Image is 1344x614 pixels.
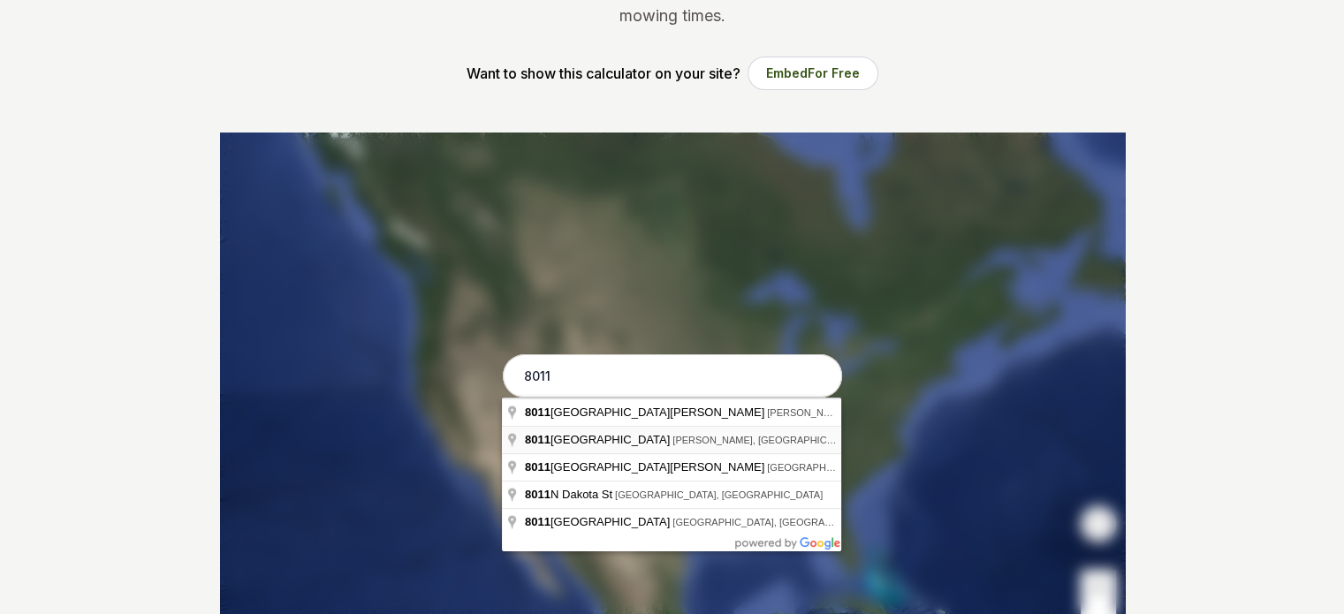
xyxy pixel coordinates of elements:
span: 8011 [525,406,551,419]
p: Want to show this calculator on your site? [467,63,740,84]
input: Enter your address to get started [503,354,842,398]
span: [GEOGRAPHIC_DATA] [525,515,672,528]
span: For Free [808,65,860,80]
span: 8011 [525,460,551,474]
span: [PERSON_NAME], [GEOGRAPHIC_DATA] [767,407,953,418]
span: [GEOGRAPHIC_DATA], [GEOGRAPHIC_DATA] [767,462,975,473]
span: 8011 [525,515,551,528]
span: N Dakota St [525,488,615,501]
button: EmbedFor Free [748,57,878,90]
span: [GEOGRAPHIC_DATA] [525,433,672,446]
span: [PERSON_NAME], [GEOGRAPHIC_DATA] [672,435,859,445]
span: [GEOGRAPHIC_DATA][PERSON_NAME] [525,406,767,419]
span: [GEOGRAPHIC_DATA][PERSON_NAME] [525,460,767,474]
span: [GEOGRAPHIC_DATA], [GEOGRAPHIC_DATA] [672,517,880,527]
span: [GEOGRAPHIC_DATA], [GEOGRAPHIC_DATA] [615,489,823,500]
span: 8011 [525,433,551,446]
span: 8011 [525,488,551,501]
